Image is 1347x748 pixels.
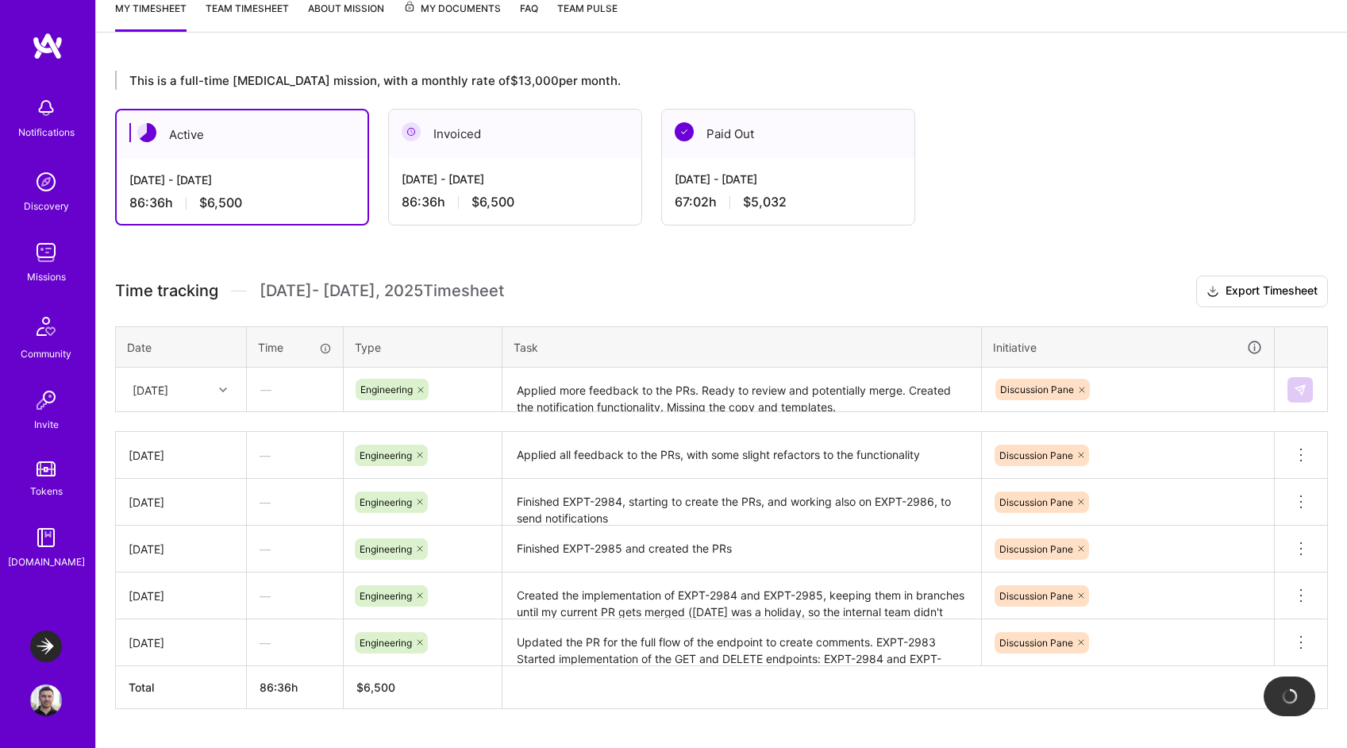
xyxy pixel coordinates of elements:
a: User Avatar [26,684,66,716]
img: Community [27,307,65,345]
div: — [247,528,343,570]
div: Active [117,110,368,159]
span: $5,032 [743,194,787,210]
span: $6,500 [471,194,514,210]
span: Engineering [360,543,412,555]
div: [DATE] - [DATE] [675,171,902,187]
i: icon Chevron [219,386,227,394]
textarea: Created the implementation of EXPT-2984 and EXPT-2985, keeping them in branches until my current ... [504,574,979,618]
div: Invite [34,416,59,433]
div: Missions [27,268,66,285]
img: Active [137,123,156,142]
img: teamwork [30,237,62,268]
div: Discovery [24,198,69,214]
div: Paid Out [662,110,914,158]
div: [DATE] [129,447,233,464]
div: [DATE] - [DATE] [402,171,629,187]
a: LaunchDarkly: Experimentation Delivery Team [26,630,66,662]
img: loading [1282,688,1298,704]
span: [DATE] - [DATE] , 2025 Timesheet [260,281,504,301]
div: Tokens [30,483,63,499]
span: Discussion Pane [1000,384,1074,395]
th: Type [344,326,502,368]
span: Engineering [360,384,413,395]
div: Community [21,345,71,362]
span: $6,500 [199,195,242,211]
span: Engineering [360,590,412,602]
div: 86:36 h [402,194,629,210]
div: [DOMAIN_NAME] [8,553,85,570]
img: bell [30,92,62,124]
div: null [1287,377,1314,403]
th: Task [502,326,982,368]
th: 86:36h [247,666,344,709]
span: Engineering [360,637,412,649]
div: [DATE] [129,541,233,557]
button: Export Timesheet [1196,276,1328,307]
div: Initiative [993,338,1263,357]
img: LaunchDarkly: Experimentation Delivery Team [30,630,62,662]
span: Engineering [360,496,412,508]
span: Time tracking [115,281,218,301]
div: — [247,434,343,476]
textarea: Finished EXPT-2985 and created the PRs [504,527,979,571]
th: Date [116,326,247,368]
th: Total [116,666,247,709]
img: Invoiced [402,122,421,141]
img: tokens [37,461,56,476]
span: Discussion Pane [999,590,1073,602]
textarea: Updated the PR for the full flow of the endpoint to create comments. EXPT-2983 Started implementa... [504,621,979,665]
img: Submit [1294,384,1307,396]
img: guide book [30,522,62,553]
img: Invite [30,384,62,416]
div: — [248,368,342,411]
img: User Avatar [30,684,62,716]
div: — [247,575,343,617]
textarea: Finished EXPT-2984, starting to create the PRs, and working also on EXPT-2986, to send notifications [504,480,979,524]
img: logo [32,32,64,60]
div: Invoiced [389,110,641,158]
th: $6,500 [344,666,502,709]
div: [DATE] - [DATE] [129,172,355,188]
textarea: Applied more feedback to the PRs. Ready to review and potentially merge. Created the notification... [504,369,979,411]
div: 67:02 h [675,194,902,210]
div: Time [258,339,332,356]
i: icon Download [1207,283,1219,300]
div: — [247,622,343,664]
div: — [247,481,343,523]
div: [DATE] [129,588,233,604]
span: Discussion Pane [999,496,1073,508]
span: Team Pulse [557,2,618,14]
img: Paid Out [675,122,694,141]
div: 86:36 h [129,195,355,211]
img: discovery [30,166,62,198]
span: Discussion Pane [999,449,1073,461]
span: Discussion Pane [999,637,1073,649]
span: Discussion Pane [999,543,1073,555]
span: Engineering [360,449,412,461]
div: [DATE] [129,634,233,651]
div: [DATE] [133,381,168,398]
div: [DATE] [129,494,233,511]
div: This is a full-time [MEDICAL_DATA] mission, with a monthly rate of $13,000 per month. [115,71,1260,90]
textarea: Applied all feedback to the PRs, with some slight refactors to the functionality [504,434,979,477]
div: Notifications [18,124,75,141]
